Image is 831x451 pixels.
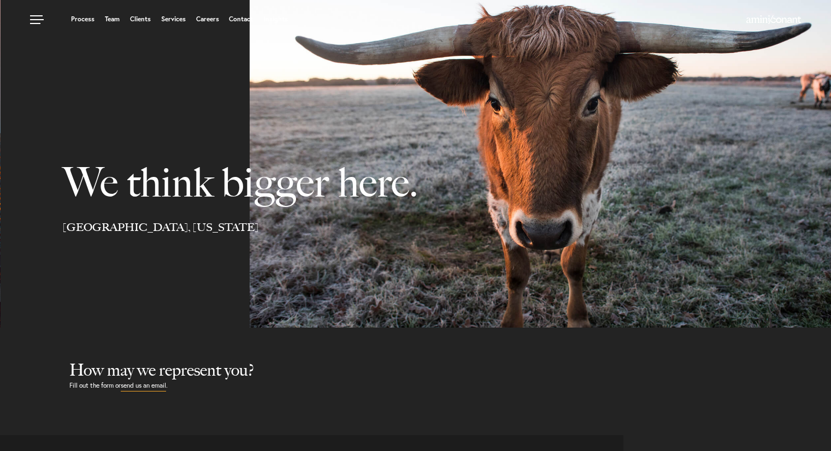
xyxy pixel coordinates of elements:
p: [GEOGRAPHIC_DATA], [US_STATE] [1,221,624,250]
a: Team [105,16,120,22]
a: Careers [196,16,219,22]
a: Insights [263,16,288,22]
a: Process [71,16,95,22]
a: Clients [130,16,151,22]
img: Amini & Conant [746,15,801,24]
a: Home [746,16,801,25]
a: Contact [229,16,253,22]
a: send us an email [121,380,166,391]
h2: How may we represent you? [69,360,831,380]
p: Fill out the form or . [69,380,831,391]
h1: We think bigger here. [1,78,582,221]
a: Services [161,16,186,22]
